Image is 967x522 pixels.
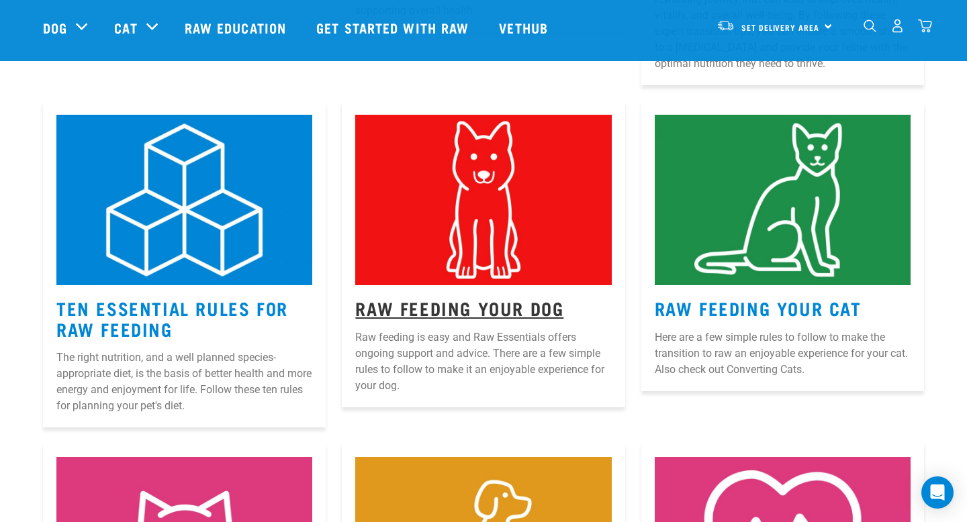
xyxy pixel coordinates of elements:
a: Vethub [486,1,565,54]
a: Cat [114,17,137,38]
img: home-icon-1@2x.png [864,19,876,32]
a: Raw Feeding Your Dog [355,303,563,313]
a: Get started with Raw [303,1,486,54]
img: 3.jpg [655,115,911,285]
a: Dog [43,17,67,38]
img: user.png [890,19,905,33]
a: Ten Essential Rules for Raw Feeding [56,303,288,333]
a: Raw Education [171,1,303,54]
img: 1.jpg [56,115,312,285]
p: Raw feeding is easy and Raw Essentials offers ongoing support and advice. There are a few simple ... [355,329,611,394]
a: Raw Feeding Your Cat [655,303,862,313]
p: Here are a few simple rules to follow to make the transition to raw an enjoyable experience for y... [655,329,911,378]
div: Open Intercom Messenger [921,476,954,509]
img: home-icon@2x.png [918,19,932,33]
span: Set Delivery Area [741,25,819,30]
p: The right nutrition, and a well planned species-appropriate diet, is the basis of better health a... [56,350,312,414]
img: 2.jpg [355,115,611,285]
img: van-moving.png [717,19,735,32]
